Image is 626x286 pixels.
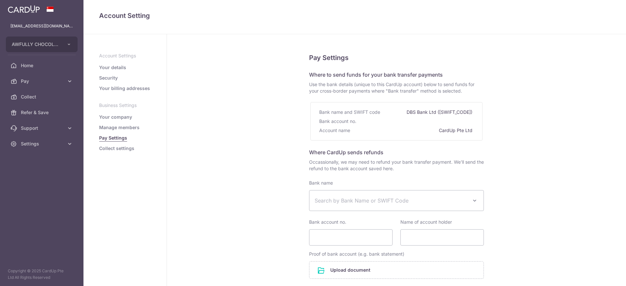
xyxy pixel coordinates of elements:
[99,145,134,152] a: Collect settings
[21,62,64,69] span: Home
[21,109,64,116] span: Refer & Save
[99,12,150,20] span: translation missing: en.refund_bank_accounts.show.title.account_setting
[6,37,78,52] button: AWFULLY CHOCOLATE FRANCHISE MANAGEMENT PTE LTD
[21,94,64,100] span: Collect
[99,75,118,81] a: Security
[99,53,151,59] p: Account Settings
[319,126,351,135] div: Account name
[99,114,132,120] a: Your company
[400,219,452,225] label: Name of account holder
[309,180,333,186] label: Bank name
[407,108,474,117] div: DBS Bank Ltd ([SWIFT_CODE])
[309,159,484,172] span: Occassionally, we may need to refund your bank transfer payment. We’ll send the refund to the ban...
[319,117,358,126] div: Bank account no.
[21,141,64,147] span: Settings
[315,197,468,204] span: Search by Bank Name or SWIFT Code
[309,81,484,94] span: Use the bank details (unique to this CardUp account) below to send funds for your cross-border pa...
[439,126,474,135] div: CardUp Pte Ltd
[21,78,64,84] span: Pay
[12,41,60,48] span: AWFULLY CHOCOLATE FRANCHISE MANAGEMENT PTE LTD
[309,219,346,225] label: Bank account no.
[309,53,484,63] h5: Pay Settings
[309,261,484,279] div: Upload document
[99,124,140,131] a: Manage members
[99,135,127,141] a: Pay Settings
[309,71,443,78] span: Where to send funds for your bank transfer payments
[99,85,150,92] a: Your billing addresses
[8,5,40,13] img: CardUp
[10,23,73,29] p: [EMAIL_ADDRESS][DOMAIN_NAME]
[21,125,64,131] span: Support
[99,64,126,71] a: Your details
[319,108,381,117] div: Bank name and SWIFT code
[309,149,383,156] span: Where CardUp sends refunds
[99,102,151,109] p: Business Settings
[309,251,404,257] label: Proof of bank account (e.g. bank statement)
[584,266,619,283] iframe: Opens a widget where you can find more information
